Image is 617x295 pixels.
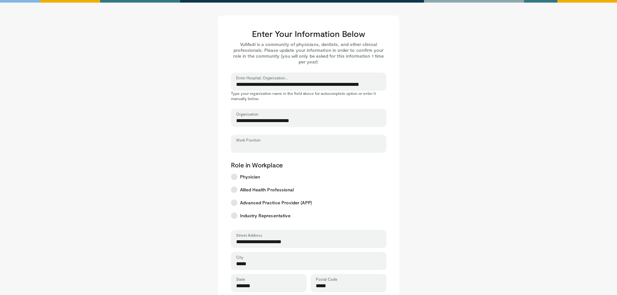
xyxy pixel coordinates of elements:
[240,174,260,180] span: Physician
[231,41,386,65] p: VuMedi is a community of physicians, dentists, and other clinical professionals. Please update yo...
[231,91,386,101] p: Type your organization name in the field above for autocomplete option or enter it manually below.
[231,28,386,39] h3: Enter Your Information Below
[240,187,294,193] span: Allied Health Professional
[236,255,243,260] label: City
[236,137,261,142] label: Work Position
[240,212,291,219] span: Industry Representative
[236,277,245,282] label: State
[236,75,288,80] label: Enter Hospital, Organization...
[236,233,262,238] label: Street Address
[240,199,312,206] span: Advanced Practice Provider (APP)
[316,277,337,282] label: Postal Code
[231,161,386,169] p: Role in Workplace
[236,111,258,117] label: Organization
